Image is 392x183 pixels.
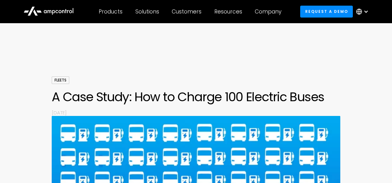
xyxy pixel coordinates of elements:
div: Products [99,8,123,15]
div: Customers [172,8,201,15]
div: Resources [214,8,242,15]
div: Company [255,8,281,15]
p: [DATE] [52,109,340,116]
div: Fleets [52,76,69,84]
a: Request a demo [300,6,353,17]
div: Solutions [135,8,159,15]
h1: A Case Study: How to Charge 100 Electric Buses [52,89,340,104]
